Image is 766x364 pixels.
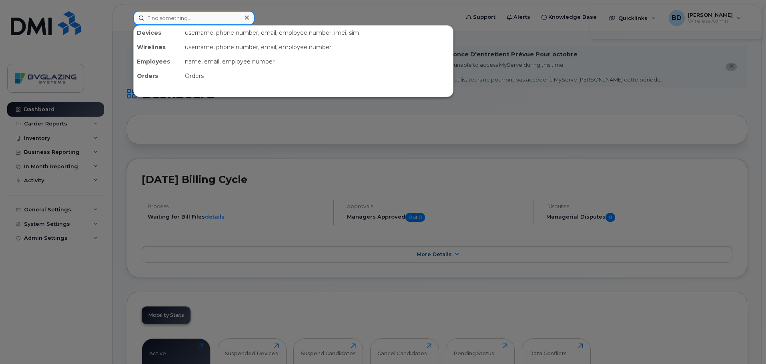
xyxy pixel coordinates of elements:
[134,54,182,69] div: Employees
[182,54,453,69] div: name, email, employee number
[134,69,182,83] div: Orders
[134,40,182,54] div: Wirelines
[182,40,453,54] div: username, phone number, email, employee number
[182,69,453,83] div: Orders
[134,26,182,40] div: Devices
[182,26,453,40] div: username, phone number, email, employee number, imei, sim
